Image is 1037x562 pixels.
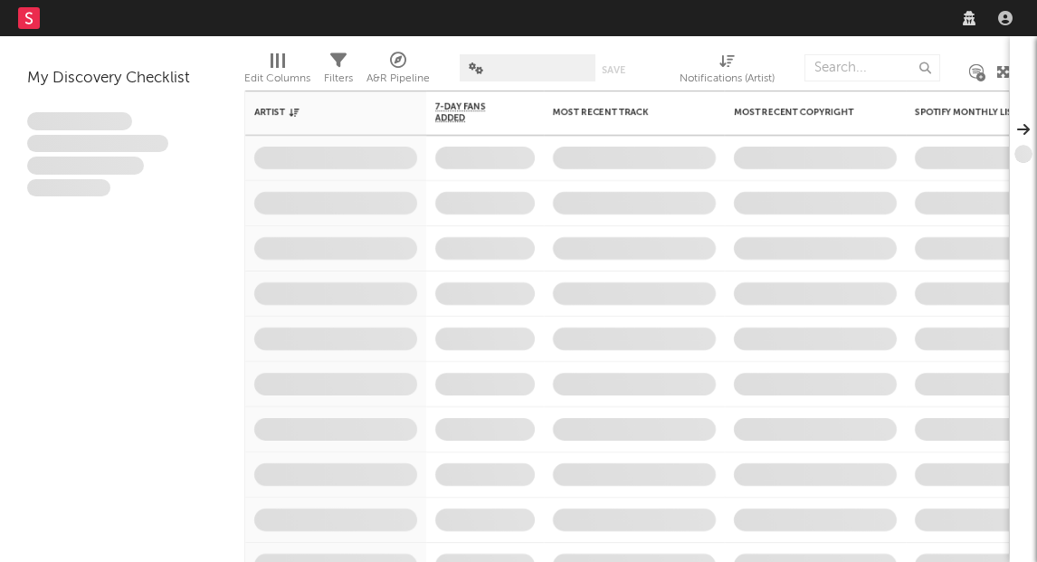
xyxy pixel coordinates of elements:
[366,68,430,90] div: A&R Pipeline
[27,157,144,175] span: Praesent ac interdum
[244,68,310,90] div: Edit Columns
[27,179,110,197] span: Aliquam viverra
[27,112,132,130] span: Lorem ipsum dolor
[324,68,353,90] div: Filters
[27,135,168,153] span: Integer aliquet in purus et
[553,107,689,118] div: Most Recent Track
[27,68,217,90] div: My Discovery Checklist
[804,54,940,81] input: Search...
[602,65,625,75] button: Save
[254,107,390,118] div: Artist
[324,45,353,98] div: Filters
[244,45,310,98] div: Edit Columns
[366,45,430,98] div: A&R Pipeline
[680,68,775,90] div: Notifications (Artist)
[734,107,870,118] div: Most Recent Copyright
[680,45,775,98] div: Notifications (Artist)
[435,101,508,123] span: 7-Day Fans Added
